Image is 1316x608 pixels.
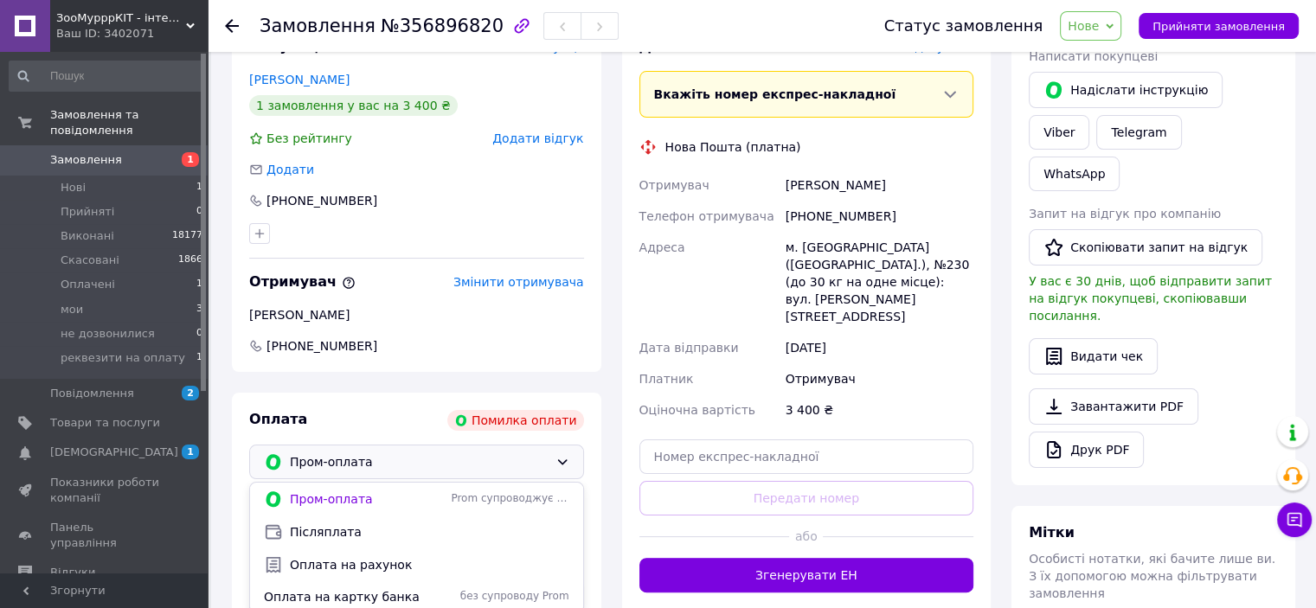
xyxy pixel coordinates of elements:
[61,228,114,244] span: Виконані
[260,16,376,36] span: Замовлення
[1029,72,1223,108] button: Надіслати інструкцію
[50,445,178,460] span: [DEMOGRAPHIC_DATA]
[50,415,160,431] span: Товари та послуги
[61,326,155,342] span: не дозвонилися
[639,178,709,192] span: Отримувач
[453,275,584,289] span: Змінити отримувача
[1029,207,1221,221] span: Запит на відгук про компанію
[782,394,977,426] div: 3 400 ₴
[182,445,199,459] span: 1
[249,411,307,427] span: Оплата
[50,475,160,506] span: Показники роботи компанії
[265,192,379,209] div: [PHONE_NUMBER]
[196,180,202,195] span: 1
[654,87,896,101] span: Вкажіть номер експрес-накладної
[266,163,314,176] span: Додати
[249,73,350,86] a: [PERSON_NAME]
[225,17,239,35] div: Повернутися назад
[61,302,83,317] span: мои
[265,337,379,355] span: [PHONE_NUMBER]
[61,180,86,195] span: Нові
[249,95,458,116] div: 1 замовлення у вас на 3 400 ₴
[56,26,208,42] div: Ваш ID: 3402071
[249,306,584,323] div: [PERSON_NAME]
[1029,338,1158,374] button: Видати чек
[639,372,694,386] span: Платник
[196,302,202,317] span: 3
[451,491,568,506] span: Prom супроводжує покупку
[290,452,549,471] span: Пром-оплата
[639,341,739,355] span: Дата відправки
[639,209,774,223] span: Телефон отримувача
[782,363,977,394] div: Отримувач
[1029,388,1198,425] a: Завантажити PDF
[782,170,977,201] div: [PERSON_NAME]
[782,232,977,332] div: м. [GEOGRAPHIC_DATA] ([GEOGRAPHIC_DATA].), №230 (до 30 кг на одне місце): вул. [PERSON_NAME][STRE...
[196,277,202,292] span: 1
[639,558,974,592] button: Згенерувати ЕН
[1029,229,1262,266] button: Скопіювати запит на відгук
[264,588,444,605] span: Оплата на картку банка
[178,253,202,268] span: 1866
[1029,552,1275,600] span: Особисті нотатки, які бачите лише ви. З їх допомогою можна фільтрувати замовлення
[61,204,114,220] span: Прийняті
[1029,274,1272,323] span: У вас є 30 днів, щоб відправити запит на відгук покупцеві, скопіювавши посилання.
[884,17,1043,35] div: Статус замовлення
[639,403,755,417] span: Оціночна вартість
[61,350,185,366] span: реквезити на оплату
[196,350,202,366] span: 1
[492,131,583,145] span: Додати відгук
[290,556,569,573] span: Оплата на рахунок
[451,589,568,604] span: без супроводу Prom
[381,16,504,36] span: №356896820
[1139,13,1299,39] button: Прийняти замовлення
[196,326,202,342] span: 0
[789,528,823,545] span: або
[1029,157,1120,191] a: WhatsApp
[9,61,204,92] input: Пошук
[50,152,122,168] span: Замовлення
[1029,524,1075,541] span: Мітки
[1029,432,1144,468] a: Друк PDF
[290,523,569,541] span: Післяплата
[447,410,584,431] div: Помилка оплати
[1029,49,1158,63] span: Написати покупцеві
[50,107,208,138] span: Замовлення та повідомлення
[661,138,806,156] div: Нова Пошта (платна)
[249,273,356,290] span: Отримувач
[50,520,160,551] span: Панель управління
[639,439,974,474] input: Номер експрес-накладної
[290,490,444,508] span: Пром-оплата
[1029,115,1089,150] a: Viber
[266,131,352,145] span: Без рейтингу
[639,240,685,254] span: Адреса
[900,40,973,54] span: Редагувати
[172,228,202,244] span: 18177
[56,10,186,26] span: ЗооМурррКІТ - інтернет зоомагазин
[196,204,202,220] span: 0
[61,253,119,268] span: Скасовані
[182,152,199,167] span: 1
[782,332,977,363] div: [DATE]
[1096,115,1181,150] a: Telegram
[249,38,327,54] span: Покупець
[639,38,715,54] span: Доставка
[1152,20,1285,33] span: Прийняти замовлення
[1068,19,1099,33] span: Нове
[61,277,115,292] span: Оплачені
[782,201,977,232] div: [PHONE_NUMBER]
[1277,502,1312,537] button: Чат з покупцем
[50,565,95,580] span: Відгуки
[50,386,134,401] span: Повідомлення
[182,386,199,400] span: 2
